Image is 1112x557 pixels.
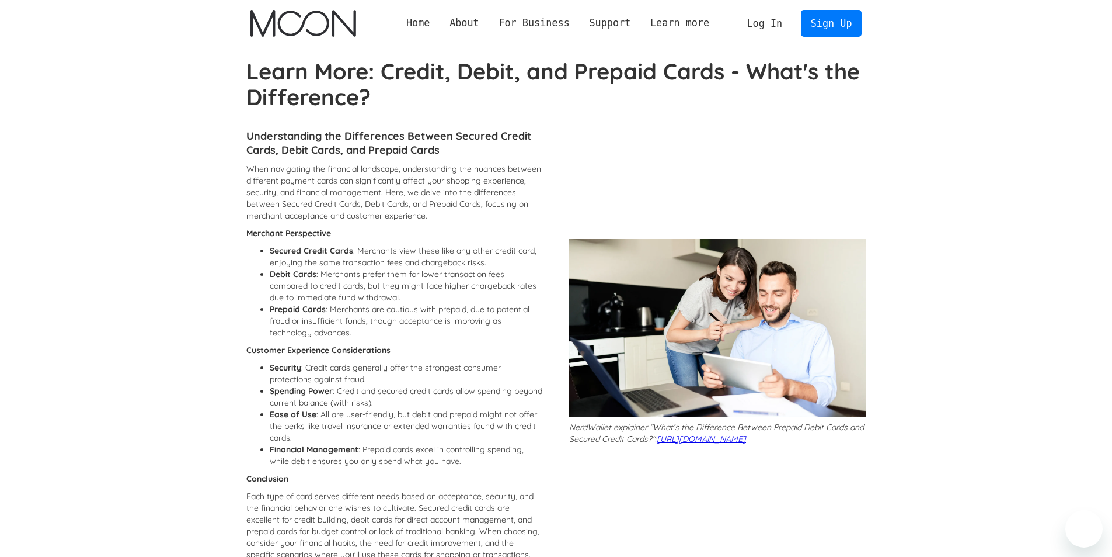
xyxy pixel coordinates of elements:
strong: Debit Cards [270,269,316,279]
li: : Merchants are cautious with prepaid, due to potential fraud or insufficient funds, though accep... [270,303,543,338]
a: [URL][DOMAIN_NAME] [657,434,746,444]
p: When navigating the financial landscape, understanding the nuances between different payment card... [246,163,543,222]
li: : Credit and secured credit cards allow spending beyond current balance (with risks). [270,385,543,409]
li: : Credit cards generally offer the strongest consumer protections against fraud. [270,362,543,385]
a: Log In [737,11,792,36]
li: : Prepaid cards excel in controlling spending, while debit ensures you only spend what you have. [270,444,543,467]
div: Learn more [650,16,709,30]
div: About [440,16,489,30]
a: Home [396,16,440,30]
div: For Business [499,16,569,30]
div: Learn more [640,16,719,30]
a: Sign Up [801,10,862,36]
strong: Understanding the Differences Between Secured Credit Cards, Debit Cards, and Prepaid Cards [246,129,531,157]
div: About [449,16,479,30]
strong: Customer Experience Considerations [246,345,391,355]
strong: Conclusion [246,473,288,484]
strong: Financial Management [270,444,358,455]
strong: Security [270,362,301,373]
p: ‍ [246,473,543,485]
img: Moon Logo [250,10,356,37]
strong: Ease of Use [270,409,316,420]
li: : Merchants prefer them for lower transaction fees compared to credit cards, but they might face ... [270,268,543,303]
li: : All are user-friendly, but debit and prepaid might not offer the perks like travel insurance or... [270,409,543,444]
strong: Prepaid Cards [270,304,326,314]
div: Support [580,16,640,30]
li: : Merchants view these like any other credit card, enjoying the same transaction fees and chargeb... [270,245,543,268]
div: For Business [489,16,580,30]
iframe: Button to launch messaging window [1065,510,1103,548]
p: NerdWallet explainer "What’s the Difference Between Prepaid Debit Cards and Secured Credit Cards?": [569,421,866,445]
strong: Merchant Perspective [246,228,331,238]
a: home [250,10,356,37]
strong: Spending Power [270,386,333,396]
strong: Secured Credit Cards [270,245,353,256]
div: Support [589,16,630,30]
strong: Learn More: Credit, Debit, and Prepaid Cards - What's the Difference? [246,57,860,111]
